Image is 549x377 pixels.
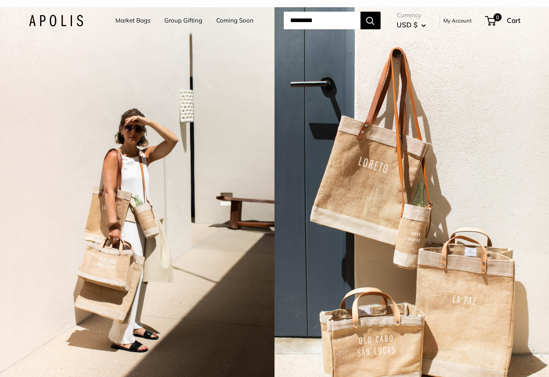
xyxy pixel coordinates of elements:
input: Search... [284,12,361,29]
span: 0 [493,13,501,21]
span: USD $ [397,20,418,29]
a: 0 Cart [486,14,520,27]
a: Coming Soon [216,15,254,26]
a: Group Gifting [164,15,202,26]
img: Apolis [29,15,83,26]
a: Market Bags [115,15,150,26]
a: My Account [443,16,472,25]
button: USD $ [397,18,426,31]
span: Cart [507,16,520,24]
button: Search [361,12,381,29]
span: Currency [397,10,426,21]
